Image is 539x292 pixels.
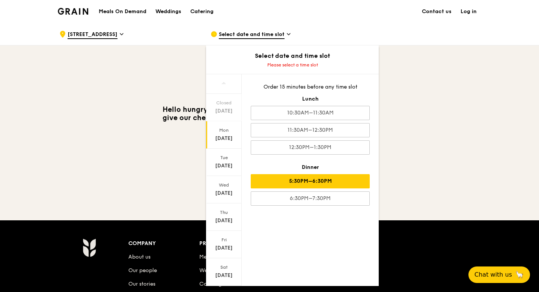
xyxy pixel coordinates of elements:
[207,272,241,279] div: [DATE]
[207,209,241,215] div: Thu
[207,244,241,252] div: [DATE]
[207,155,241,161] div: Tue
[58,8,88,15] img: Grain
[515,270,524,279] span: 🦙
[199,254,245,260] a: Meals On Demand
[251,164,370,171] div: Dinner
[186,0,218,23] a: Catering
[219,31,285,39] span: Select date and time slot
[128,254,151,260] a: About us
[207,190,241,197] div: [DATE]
[68,31,117,39] span: [STREET_ADDRESS]
[206,51,379,60] div: Select date and time slot
[207,217,241,224] div: [DATE]
[190,0,214,23] div: Catering
[251,95,370,103] div: Lunch
[155,0,181,23] div: Weddings
[207,135,241,142] div: [DATE]
[199,238,270,249] div: Products
[199,281,222,287] a: Catering
[251,191,370,206] div: 6:30PM–7:30PM
[207,107,241,115] div: [DATE]
[199,267,224,274] a: Weddings
[417,0,456,23] a: Contact us
[474,270,512,279] span: Chat with us
[251,123,370,137] div: 11:30AM–12:30PM
[207,264,241,270] div: Sat
[128,281,155,287] a: Our stories
[83,238,96,257] img: Grain
[99,8,146,15] h1: Meals On Demand
[251,174,370,188] div: 5:30PM–6:30PM
[157,105,382,130] h3: Hello hungry human. We’re closed [DATE] as it’s important to give our chefs a break to rest and r...
[206,62,379,68] div: Please select a time slot
[151,0,186,23] a: Weddings
[207,182,241,188] div: Wed
[468,266,530,283] button: Chat with us🦙
[207,127,241,133] div: Mon
[128,238,199,249] div: Company
[251,83,370,91] div: Order 15 minutes before any time slot
[251,140,370,155] div: 12:30PM–1:30PM
[207,237,241,243] div: Fri
[207,100,241,106] div: Closed
[128,267,157,274] a: Our people
[456,0,481,23] a: Log in
[251,106,370,120] div: 10:30AM–11:30AM
[207,162,241,170] div: [DATE]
